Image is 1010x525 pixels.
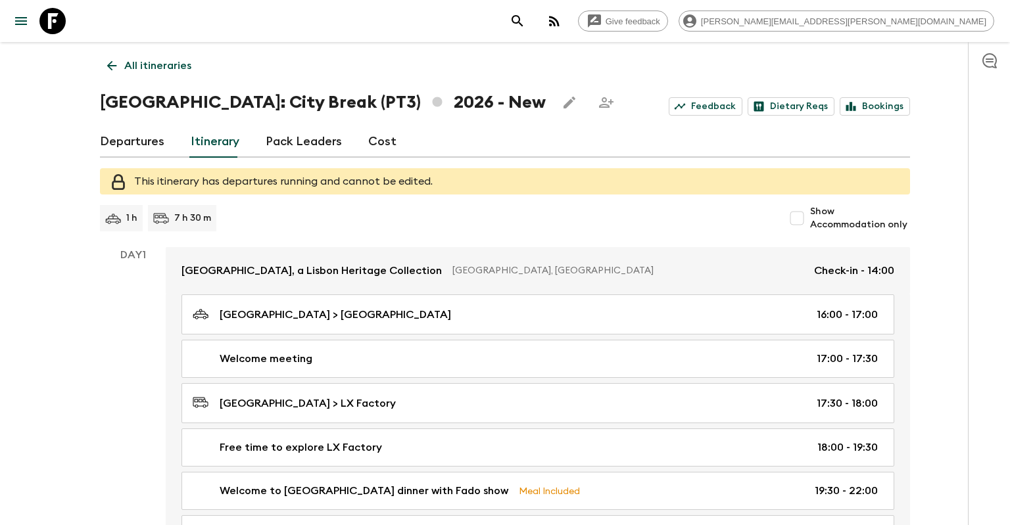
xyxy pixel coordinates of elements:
[519,484,580,498] p: Meal Included
[694,16,994,26] span: [PERSON_NAME][EMAIL_ADDRESS][PERSON_NAME][DOMAIN_NAME]
[220,396,396,411] p: [GEOGRAPHIC_DATA] > LX Factory
[669,97,742,116] a: Feedback
[220,307,451,323] p: [GEOGRAPHIC_DATA] > [GEOGRAPHIC_DATA]
[124,58,191,74] p: All itineraries
[556,89,583,116] button: Edit this itinerary
[817,307,878,323] p: 16:00 - 17:00
[810,205,910,231] span: Show Accommodation only
[817,396,878,411] p: 17:30 - 18:00
[679,11,994,32] div: [PERSON_NAME][EMAIL_ADDRESS][PERSON_NAME][DOMAIN_NAME]
[598,16,667,26] span: Give feedback
[814,263,894,279] p: Check-in - 14:00
[578,11,668,32] a: Give feedback
[593,89,619,116] span: Share this itinerary
[100,53,199,79] a: All itineraries
[191,126,239,158] a: Itinerary
[174,212,211,225] p: 7 h 30 m
[815,483,878,499] p: 19:30 - 22:00
[368,126,397,158] a: Cost
[452,264,804,277] p: [GEOGRAPHIC_DATA], [GEOGRAPHIC_DATA]
[220,483,508,499] p: Welcome to [GEOGRAPHIC_DATA] dinner with Fado show
[266,126,342,158] a: Pack Leaders
[220,351,312,367] p: Welcome meeting
[181,294,894,334] a: [GEOGRAPHIC_DATA] > [GEOGRAPHIC_DATA]16:00 - 17:00
[100,247,166,263] p: Day 1
[220,440,382,455] p: Free time to explore LX Factory
[181,428,894,467] a: Free time to explore LX Factory18:00 - 19:30
[100,126,164,158] a: Departures
[748,97,834,116] a: Dietary Reqs
[840,97,910,116] a: Bookings
[134,176,433,187] span: This itinerary has departures running and cannot be edited.
[8,8,34,34] button: menu
[100,89,546,116] h1: [GEOGRAPHIC_DATA]: City Break (PT3) 2026 - New
[181,383,894,423] a: [GEOGRAPHIC_DATA] > LX Factory17:30 - 18:00
[181,263,442,279] p: [GEOGRAPHIC_DATA], a Lisbon Heritage Collection
[181,340,894,378] a: Welcome meeting17:00 - 17:30
[126,212,137,225] p: 1 h
[166,247,910,294] a: [GEOGRAPHIC_DATA], a Lisbon Heritage Collection[GEOGRAPHIC_DATA], [GEOGRAPHIC_DATA]Check-in - 14:00
[817,440,878,455] p: 18:00 - 19:30
[504,8,531,34] button: search adventures
[817,351,878,367] p: 17:00 - 17:30
[181,472,894,510] a: Welcome to [GEOGRAPHIC_DATA] dinner with Fado showMeal Included19:30 - 22:00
